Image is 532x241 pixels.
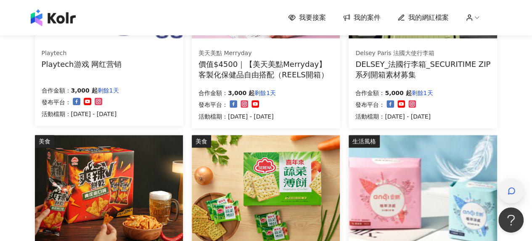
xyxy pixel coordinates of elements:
p: 發布平台： [199,100,228,110]
span: 我要接案 [299,13,326,22]
div: 價值$4500｜【美天美點Merryday】客製化保健品自由搭配（REELS開箱） [199,59,333,80]
div: 美食 [35,135,54,148]
div: Delsey Paris 法國大使行李箱 [355,49,490,58]
div: 美天美點 Merryday [199,49,333,58]
p: 剩餘1天 [411,88,433,98]
p: 3,000 起 [228,88,254,98]
span: 我的案件 [354,13,381,22]
p: 5,000 起 [385,88,411,98]
img: logo [31,9,76,26]
div: 美食 [192,135,211,148]
p: 剩餘1天 [254,88,276,98]
p: 活動檔期：[DATE] - [DATE] [199,111,276,122]
div: 生活風格 [349,135,380,148]
p: 活動檔期：[DATE] - [DATE] [42,109,119,119]
div: Playtech [42,49,122,58]
iframe: Help Scout Beacon - Open [498,207,524,233]
p: 活動檔期：[DATE] - [DATE] [355,111,433,122]
div: DELSEY_法國行李箱_SECURITIME ZIP系列開箱素材募集 [355,59,490,80]
p: 發布平台： [42,97,71,107]
p: 合作金額： [42,85,71,95]
p: 發布平台： [355,100,385,110]
a: 我的網紅檔案 [397,13,449,22]
a: 我的案件 [343,13,381,22]
p: 合作金額： [355,88,385,98]
span: 我的網紅檔案 [408,13,449,22]
p: 3,000 起 [71,85,98,95]
a: 我要接案 [288,13,326,22]
p: 合作金額： [199,88,228,98]
p: 剩餘1天 [98,85,119,95]
div: Playtech游戏 网红营销 [42,59,122,69]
